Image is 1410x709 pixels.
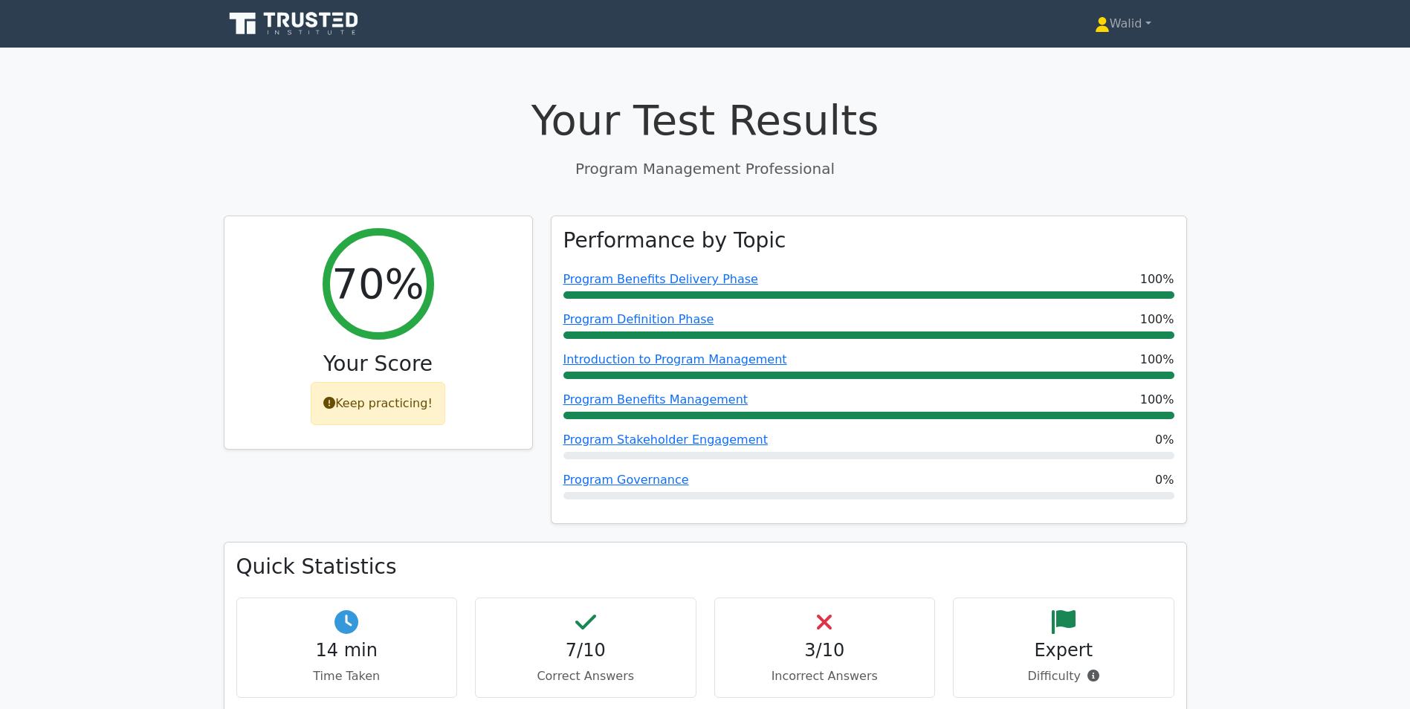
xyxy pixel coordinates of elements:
p: Correct Answers [488,667,684,685]
h3: Quick Statistics [236,554,1174,580]
span: 0% [1155,471,1174,489]
a: Introduction to Program Management [563,352,787,366]
span: 100% [1140,351,1174,369]
h2: 70% [332,259,424,308]
p: Incorrect Answers [727,667,923,685]
a: Program Stakeholder Engagement [563,433,768,447]
a: Walid [1059,9,1187,39]
div: Keep practicing! [311,382,445,425]
a: Program Governance [563,473,689,487]
a: Program Benefits Management [563,392,748,407]
h3: Your Score [236,352,520,377]
span: 0% [1155,431,1174,449]
span: 100% [1140,271,1174,288]
h1: Your Test Results [224,95,1187,145]
p: Difficulty [966,667,1162,685]
h4: 3/10 [727,640,923,661]
span: 100% [1140,391,1174,409]
a: Program Definition Phase [563,312,714,326]
h4: 7/10 [488,640,684,661]
a: Program Benefits Delivery Phase [563,272,758,286]
p: Program Management Professional [224,158,1187,180]
h3: Performance by Topic [563,228,786,253]
h4: 14 min [249,640,445,661]
p: Time Taken [249,667,445,685]
span: 100% [1140,311,1174,328]
h4: Expert [966,640,1162,661]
